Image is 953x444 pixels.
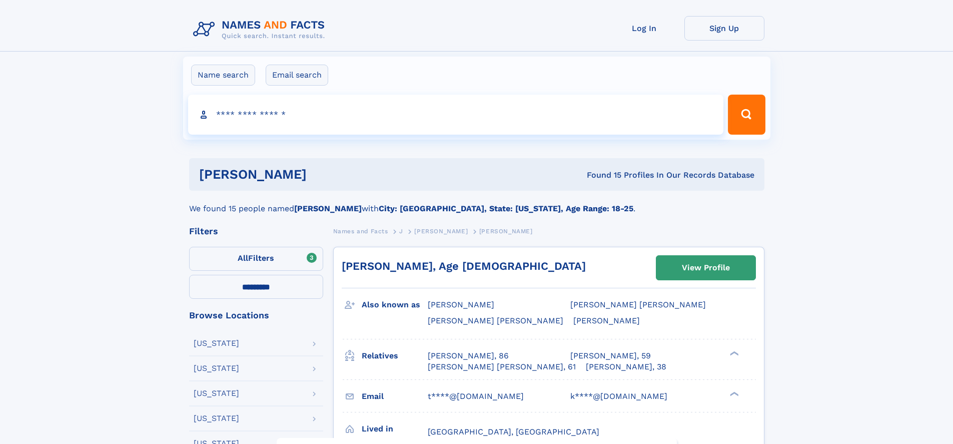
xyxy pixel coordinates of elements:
div: [US_STATE] [194,364,239,372]
h1: [PERSON_NAME] [199,168,447,181]
span: [PERSON_NAME] [479,228,533,235]
span: [PERSON_NAME] [PERSON_NAME] [570,300,706,309]
div: ❯ [727,350,739,356]
div: Found 15 Profiles In Our Records Database [447,170,754,181]
label: Name search [191,65,255,86]
div: We found 15 people named with . [189,191,764,215]
label: Filters [189,247,323,271]
a: [PERSON_NAME], Age [DEMOGRAPHIC_DATA] [342,260,586,272]
a: [PERSON_NAME], 59 [570,350,651,361]
h3: Lived in [362,420,428,437]
label: Email search [266,65,328,86]
a: [PERSON_NAME], 86 [428,350,509,361]
a: Sign Up [684,16,764,41]
div: [US_STATE] [194,414,239,422]
h3: Also known as [362,296,428,313]
span: [PERSON_NAME] [573,316,640,325]
div: Filters [189,227,323,236]
a: [PERSON_NAME] [PERSON_NAME], 61 [428,361,576,372]
span: [GEOGRAPHIC_DATA], [GEOGRAPHIC_DATA] [428,427,599,436]
a: [PERSON_NAME], 38 [586,361,666,372]
span: J [399,228,403,235]
h3: Email [362,388,428,405]
b: [PERSON_NAME] [294,204,362,213]
div: ❯ [727,390,739,397]
span: [PERSON_NAME] [414,228,468,235]
a: [PERSON_NAME] [414,225,468,237]
span: [PERSON_NAME] [PERSON_NAME] [428,316,563,325]
img: Logo Names and Facts [189,16,333,43]
b: City: [GEOGRAPHIC_DATA], State: [US_STATE], Age Range: 18-25 [379,204,633,213]
input: search input [188,95,724,135]
a: Names and Facts [333,225,388,237]
span: [PERSON_NAME] [428,300,494,309]
a: Log In [604,16,684,41]
h3: Relatives [362,347,428,364]
div: [US_STATE] [194,389,239,397]
button: Search Button [728,95,765,135]
a: View Profile [656,256,755,280]
div: View Profile [682,256,730,279]
span: All [238,253,248,263]
div: Browse Locations [189,311,323,320]
div: [US_STATE] [194,339,239,347]
a: J [399,225,403,237]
